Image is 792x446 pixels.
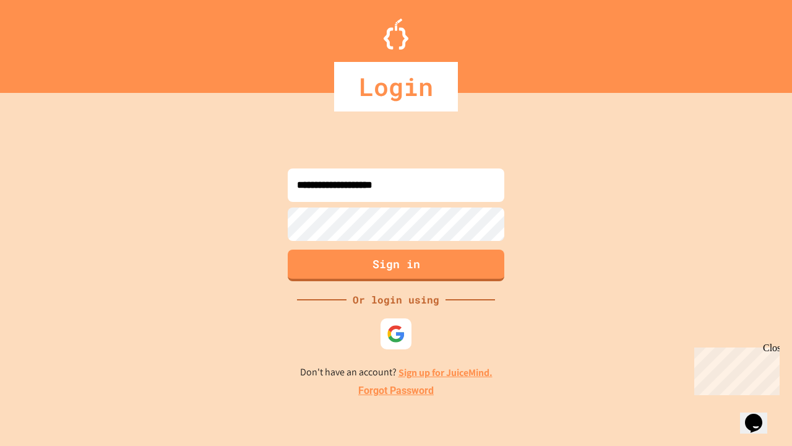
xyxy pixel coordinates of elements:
img: Logo.svg [384,19,408,50]
button: Sign in [288,250,504,281]
iframe: chat widget [740,396,780,434]
p: Don't have an account? [300,365,493,380]
a: Sign up for JuiceMind. [398,366,493,379]
div: Chat with us now!Close [5,5,85,79]
img: google-icon.svg [387,325,405,343]
div: Or login using [346,292,445,307]
div: Login [334,62,458,111]
a: Forgot Password [358,383,434,398]
iframe: chat widget [689,343,780,395]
